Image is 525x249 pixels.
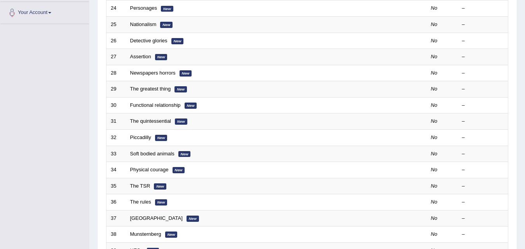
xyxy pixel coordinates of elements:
[462,70,504,77] div: –
[174,86,187,92] em: New
[106,129,126,146] td: 32
[130,38,167,44] a: Detective glories
[431,102,438,108] em: No
[106,97,126,113] td: 30
[171,38,184,44] em: New
[462,21,504,28] div: –
[431,70,438,76] em: No
[106,65,126,81] td: 28
[160,22,173,28] em: New
[431,151,438,157] em: No
[130,21,157,27] a: Nationalism
[106,81,126,98] td: 29
[130,215,183,221] a: [GEOGRAPHIC_DATA]
[462,166,504,174] div: –
[462,215,504,222] div: –
[106,17,126,33] td: 25
[130,134,151,140] a: Piccadilly
[130,183,150,189] a: The TSR
[462,53,504,61] div: –
[130,54,151,59] a: Assertion
[130,231,161,237] a: Munsternberg
[106,178,126,194] td: 35
[130,167,169,172] a: Physical courage
[130,118,171,124] a: The quintessential
[431,54,438,59] em: No
[431,118,438,124] em: No
[130,102,181,108] a: Functional relationship
[161,6,173,12] em: New
[431,21,438,27] em: No
[431,199,438,205] em: No
[106,226,126,243] td: 38
[185,103,197,109] em: New
[462,199,504,206] div: –
[155,54,167,60] em: New
[431,38,438,44] em: No
[431,183,438,189] em: No
[130,86,171,92] a: The greatest thing
[462,150,504,158] div: –
[154,183,166,190] em: New
[155,199,167,205] em: New
[431,215,438,221] em: No
[130,151,174,157] a: Soft bodied animals
[462,85,504,93] div: –
[0,2,89,21] a: Your Account
[106,0,126,17] td: 24
[462,118,504,125] div: –
[165,232,178,238] em: New
[431,167,438,172] em: No
[462,5,504,12] div: –
[175,118,187,125] em: New
[130,5,157,11] a: Personages
[106,49,126,65] td: 27
[462,183,504,190] div: –
[431,231,438,237] em: No
[155,135,167,141] em: New
[462,37,504,45] div: –
[106,210,126,226] td: 37
[431,134,438,140] em: No
[431,5,438,11] em: No
[106,113,126,130] td: 31
[431,86,438,92] em: No
[106,162,126,178] td: 34
[462,231,504,238] div: –
[130,199,151,205] a: The rules
[180,70,192,77] em: New
[106,146,126,162] td: 33
[130,70,176,76] a: Newspapers horrors
[187,216,199,222] em: New
[106,33,126,49] td: 26
[106,194,126,211] td: 36
[462,102,504,109] div: –
[462,134,504,141] div: –
[173,167,185,173] em: New
[178,151,191,157] em: New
